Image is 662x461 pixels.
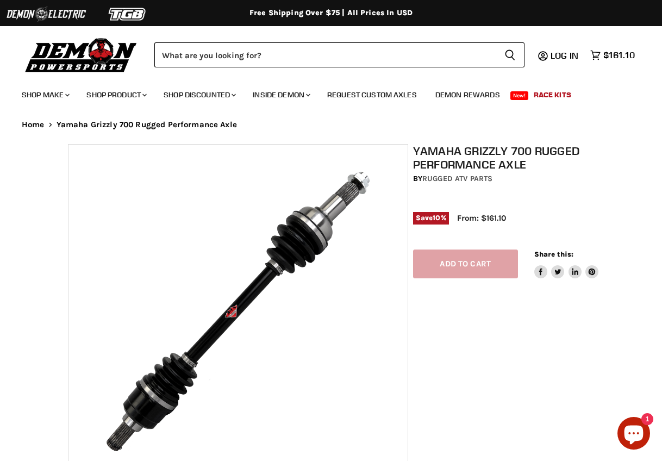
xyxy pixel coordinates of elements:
a: Request Custom Axles [319,84,425,106]
button: Search [496,42,524,67]
input: Search [154,42,496,67]
a: Race Kits [526,84,579,106]
span: Share this: [534,250,573,258]
a: Log in [546,51,585,60]
span: $161.10 [603,50,635,60]
a: Shop Make [14,84,76,106]
a: Home [22,120,45,129]
h1: Yamaha Grizzly 700 Rugged Performance Axle [413,144,598,171]
a: Demon Rewards [427,84,508,106]
a: Rugged ATV Parts [422,174,492,183]
span: Log in [551,50,578,61]
span: New! [510,91,529,100]
a: Inside Demon [245,84,317,106]
aside: Share this: [534,250,599,278]
img: Demon Electric Logo 2 [5,4,87,24]
ul: Main menu [14,79,632,106]
span: From: $161.10 [457,213,506,223]
img: TGB Logo 2 [87,4,168,24]
span: Yamaha Grizzly 700 Rugged Performance Axle [57,120,237,129]
a: Shop Product [78,84,153,106]
a: $161.10 [585,47,640,63]
img: Demon Powersports [22,35,141,74]
div: by [413,173,598,185]
span: 10 [433,214,440,222]
inbox-online-store-chat: Shopify online store chat [614,417,653,452]
form: Product [154,42,524,67]
a: Shop Discounted [155,84,242,106]
span: Save % [413,212,449,224]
